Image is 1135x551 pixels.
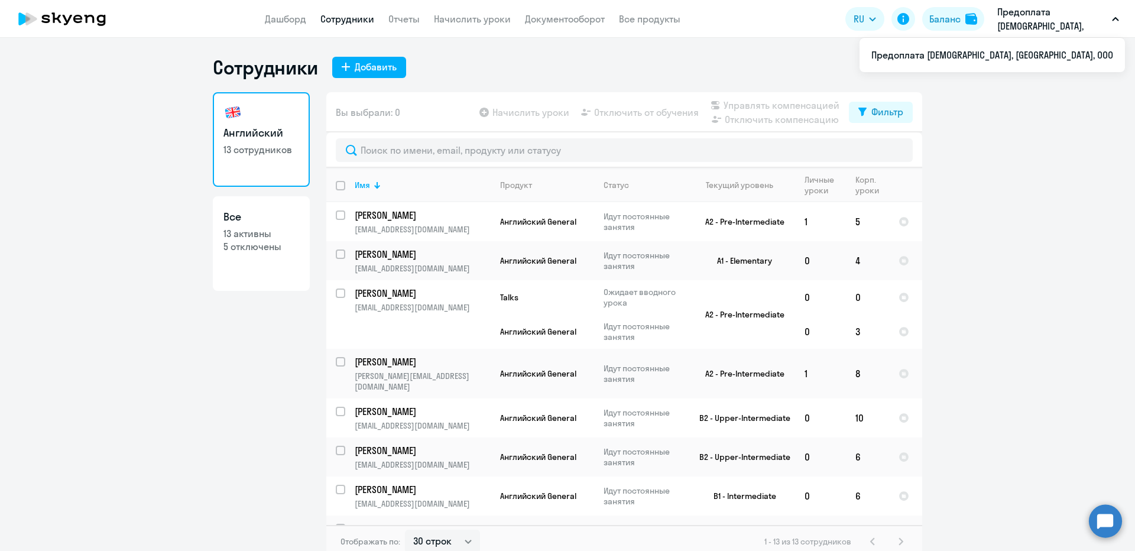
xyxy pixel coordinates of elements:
[500,326,576,337] span: Английский General
[500,491,576,501] span: Английский General
[336,138,913,162] input: Поиск по имени, email, продукту или статусу
[795,202,846,241] td: 1
[604,524,685,546] p: Идут постоянные занятия
[388,13,420,25] a: Отчеты
[355,209,488,222] p: [PERSON_NAME]
[805,174,845,196] div: Личные уроки
[604,363,685,384] p: Идут постоянные занятия
[604,446,685,468] p: Идут постоянные занятия
[223,143,299,156] p: 13 сотрудников
[525,13,605,25] a: Документооборот
[846,437,889,477] td: 6
[355,371,490,392] p: [PERSON_NAME][EMAIL_ADDRESS][DOMAIN_NAME]
[619,13,680,25] a: Все продукты
[355,405,490,418] a: [PERSON_NAME]
[846,398,889,437] td: 10
[604,321,685,342] p: Идут постоянные занятия
[500,255,576,266] span: Английский General
[355,60,397,74] div: Добавить
[355,355,488,368] p: [PERSON_NAME]
[213,92,310,187] a: Английский13 сотрудников
[355,209,490,222] a: [PERSON_NAME]
[500,368,576,379] span: Английский General
[604,211,685,232] p: Идут постоянные занятия
[355,355,490,368] a: [PERSON_NAME]
[355,444,488,457] p: [PERSON_NAME]
[685,349,795,398] td: A2 - Pre-Intermediate
[795,280,846,315] td: 0
[795,477,846,516] td: 0
[355,483,488,496] p: [PERSON_NAME]
[355,180,490,190] div: Имя
[223,103,242,122] img: english
[929,12,961,26] div: Баланс
[604,180,629,190] div: Статус
[355,287,490,300] a: [PERSON_NAME]
[340,536,400,547] span: Отображать по:
[500,180,532,190] div: Продукт
[922,7,984,31] button: Балансbalance
[355,522,490,535] a: [PERSON_NAME]
[846,349,889,398] td: 8
[355,459,490,470] p: [EMAIL_ADDRESS][DOMAIN_NAME]
[213,196,310,291] a: Все13 активны5 отключены
[846,280,889,315] td: 0
[223,209,299,225] h3: Все
[849,102,913,123] button: Фильтр
[223,240,299,253] p: 5 отключены
[604,250,685,271] p: Идут постоянные занятия
[997,5,1107,33] p: Предоплата [DEMOGRAPHIC_DATA], [GEOGRAPHIC_DATA], ООО
[795,315,846,349] td: 0
[965,13,977,25] img: balance
[846,202,889,241] td: 5
[685,437,795,477] td: B2 - Upper-Intermediate
[871,105,903,119] div: Фильтр
[795,398,846,437] td: 0
[355,498,490,509] p: [EMAIL_ADDRESS][DOMAIN_NAME]
[355,248,490,261] a: [PERSON_NAME]
[685,241,795,280] td: A1 - Elementary
[795,241,846,280] td: 0
[500,292,518,303] span: Talks
[355,522,488,535] p: [PERSON_NAME]
[846,477,889,516] td: 6
[355,420,490,431] p: [EMAIL_ADDRESS][DOMAIN_NAME]
[846,315,889,349] td: 3
[855,174,888,196] div: Корп. уроки
[764,536,851,547] span: 1 - 13 из 13 сотрудников
[846,241,889,280] td: 4
[320,13,374,25] a: Сотрудники
[500,452,576,462] span: Английский General
[332,57,406,78] button: Добавить
[685,280,795,349] td: A2 - Pre-Intermediate
[795,437,846,477] td: 0
[604,407,685,429] p: Идут постоянные занятия
[500,216,576,227] span: Английский General
[355,444,490,457] a: [PERSON_NAME]
[223,227,299,240] p: 13 активны
[355,287,488,300] p: [PERSON_NAME]
[604,485,685,507] p: Идут постоянные занятия
[845,7,884,31] button: RU
[500,413,576,423] span: Английский General
[854,12,864,26] span: RU
[213,56,318,79] h1: Сотрудники
[860,38,1125,72] ul: RU
[355,263,490,274] p: [EMAIL_ADDRESS][DOMAIN_NAME]
[355,302,490,313] p: [EMAIL_ADDRESS][DOMAIN_NAME]
[355,405,488,418] p: [PERSON_NAME]
[355,180,370,190] div: Имя
[685,202,795,241] td: A2 - Pre-Intermediate
[355,248,488,261] p: [PERSON_NAME]
[795,349,846,398] td: 1
[355,224,490,235] p: [EMAIL_ADDRESS][DOMAIN_NAME]
[355,483,490,496] a: [PERSON_NAME]
[685,398,795,437] td: B2 - Upper-Intermediate
[685,477,795,516] td: B1 - Intermediate
[336,105,400,119] span: Вы выбрали: 0
[223,125,299,141] h3: Английский
[695,180,794,190] div: Текущий уровень
[434,13,511,25] a: Начислить уроки
[706,180,773,190] div: Текущий уровень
